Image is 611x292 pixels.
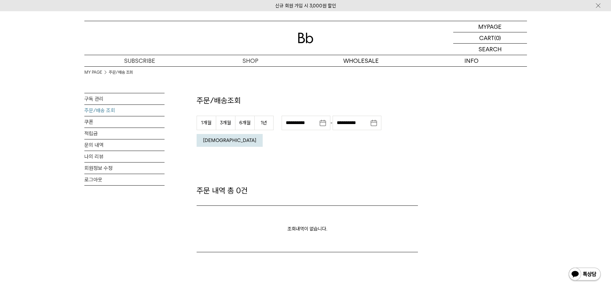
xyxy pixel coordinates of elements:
button: 6개월 [235,116,254,130]
a: 신규 회원 가입 시 3,000원 할인 [275,3,336,9]
button: 3개월 [216,116,235,130]
button: 1년 [254,116,274,130]
a: MY PAGE [84,69,102,76]
button: [DEMOGRAPHIC_DATA] [197,134,263,147]
p: CART [479,32,494,43]
p: (0) [494,32,501,43]
a: 적립금 [84,128,165,139]
a: 주문/배송 조회 [109,69,133,76]
p: INFO [416,55,527,66]
img: 카카오톡 채널 1:1 채팅 버튼 [568,267,601,282]
button: 1개월 [197,116,216,130]
div: - [282,116,381,130]
a: 로그아웃 [84,174,165,185]
a: SUBSCRIBE [84,55,195,66]
img: 로고 [298,33,313,43]
a: 쿠폰 [84,116,165,128]
a: 회원정보 수정 [84,163,165,174]
a: 나의 리뷰 [84,151,165,162]
a: 구독 관리 [84,93,165,104]
p: 주문/배송조회 [197,95,418,106]
p: MYPAGE [478,21,502,32]
em: [DEMOGRAPHIC_DATA] [203,138,256,143]
p: WHOLESALE [306,55,416,66]
a: 주문/배송 조회 [84,105,165,116]
a: 문의 내역 [84,139,165,151]
p: 조회내역이 없습니다. [197,205,418,252]
a: SHOP [195,55,306,66]
p: SEARCH [479,44,502,55]
a: CART (0) [453,32,527,44]
a: MYPAGE [453,21,527,32]
p: 주문 내역 총 0건 [197,185,418,196]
